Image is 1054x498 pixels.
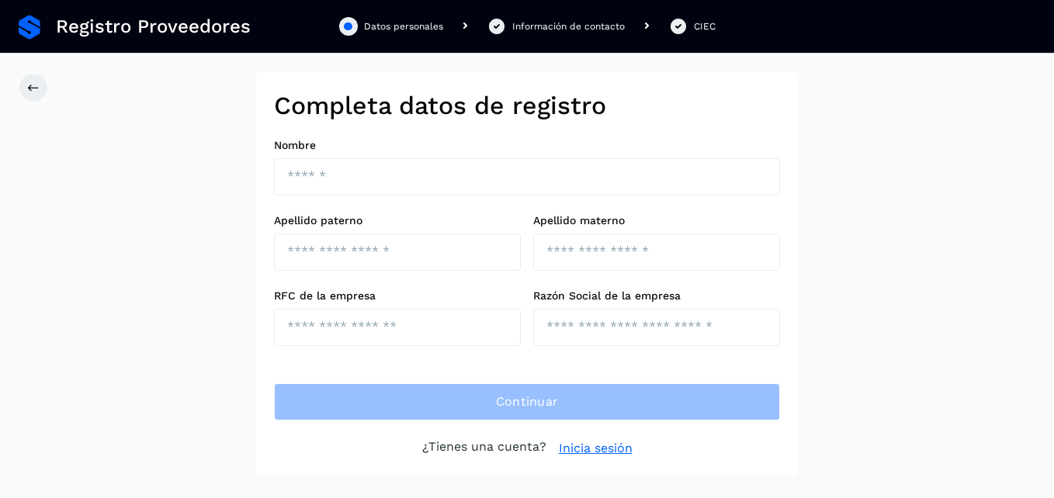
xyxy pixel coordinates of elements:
span: Registro Proveedores [56,16,251,38]
label: Apellido materno [533,214,780,227]
p: ¿Tienes una cuenta? [422,439,546,458]
div: CIEC [694,19,716,33]
h2: Completa datos de registro [274,91,780,120]
label: Nombre [274,139,780,152]
span: Continuar [496,393,559,410]
div: Información de contacto [512,19,625,33]
a: Inicia sesión [559,439,633,458]
button: Continuar [274,383,780,420]
label: Apellido paterno [274,214,521,227]
div: Datos personales [364,19,443,33]
label: RFC de la empresa [274,289,521,303]
label: Razón Social de la empresa [533,289,780,303]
